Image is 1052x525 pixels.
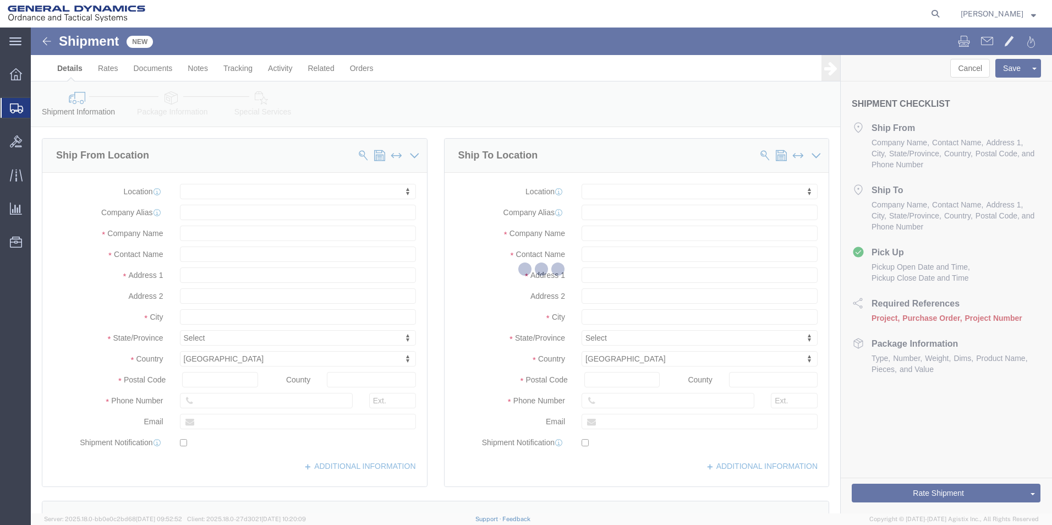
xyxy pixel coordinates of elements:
button: [PERSON_NAME] [960,7,1037,20]
a: Feedback [502,516,530,522]
span: Perry Murray [961,8,1023,20]
span: Server: 2025.18.0-bb0e0c2bd68 [44,516,182,522]
a: Support [475,516,503,522]
img: logo [8,6,145,22]
span: Client: 2025.18.0-27d3021 [187,516,306,522]
span: [DATE] 09:52:52 [136,516,182,522]
span: Copyright © [DATE]-[DATE] Agistix Inc., All Rights Reserved [869,515,1039,524]
span: [DATE] 10:20:09 [261,516,306,522]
